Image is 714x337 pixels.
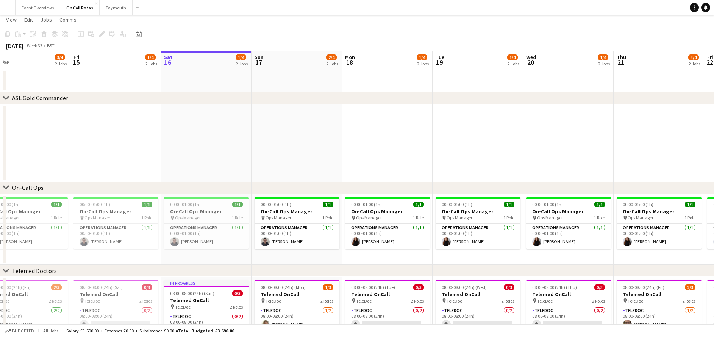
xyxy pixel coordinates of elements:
a: Comms [56,15,80,25]
span: Total Budgeted £3 690.00 [178,328,234,334]
span: Budgeted [12,328,34,334]
div: Telemed Doctors [12,267,57,275]
button: Event Overviews [16,0,60,15]
div: Salary £3 690.00 + Expenses £0.00 + Subsistence £0.00 = [66,328,234,334]
button: On Call Rotas [60,0,100,15]
button: Taymouth [100,0,133,15]
div: BST [47,43,55,48]
div: On-Call Ops [12,184,44,191]
button: Budgeted [4,327,35,335]
div: [DATE] [6,42,23,50]
span: Edit [24,16,33,23]
span: View [6,16,17,23]
span: All jobs [42,328,60,334]
span: Jobs [41,16,52,23]
a: View [3,15,20,25]
span: Week 33 [25,43,44,48]
a: Jobs [37,15,55,25]
div: ASL Gold Commander [12,94,68,102]
a: Edit [21,15,36,25]
span: Comms [59,16,77,23]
